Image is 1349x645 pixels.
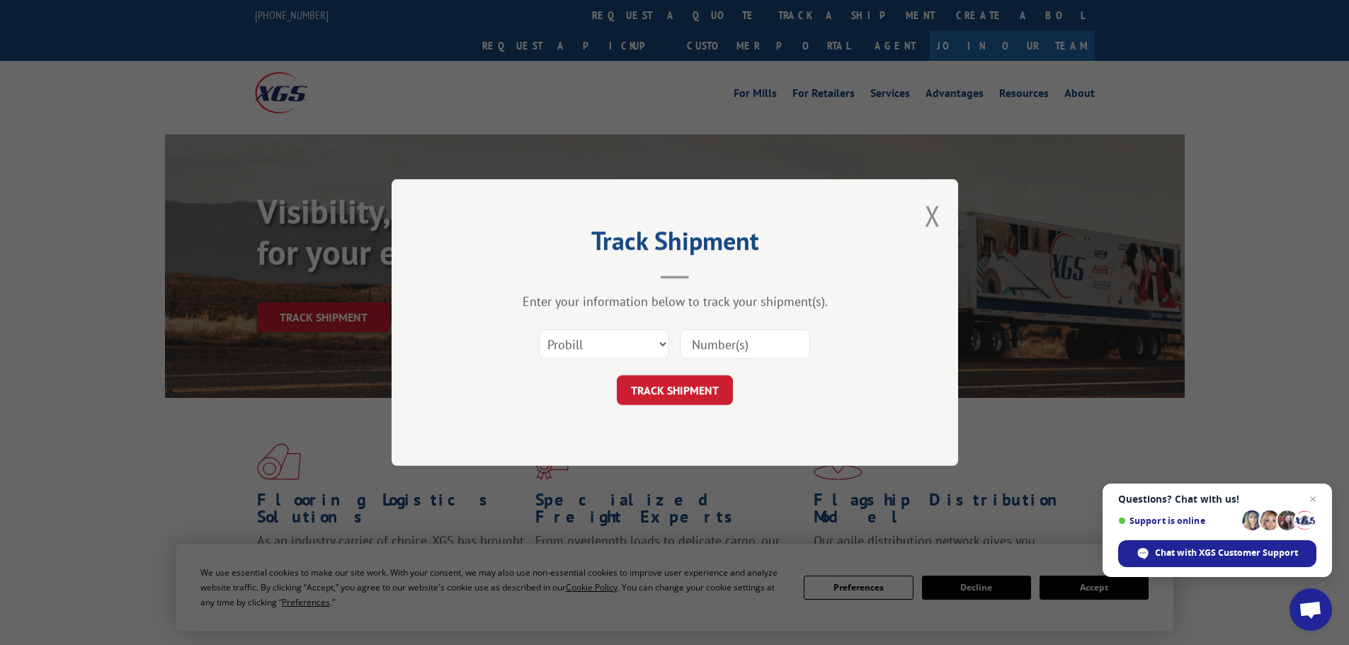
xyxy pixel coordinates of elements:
[1118,515,1237,526] span: Support is online
[1290,588,1332,631] div: Open chat
[1155,547,1298,559] span: Chat with XGS Customer Support
[1118,540,1316,567] div: Chat with XGS Customer Support
[462,231,887,258] h2: Track Shipment
[925,197,940,234] button: Close modal
[1304,491,1321,508] span: Close chat
[462,293,887,309] div: Enter your information below to track your shipment(s).
[1118,493,1316,505] span: Questions? Chat with us!
[680,329,810,359] input: Number(s)
[617,375,733,405] button: TRACK SHIPMENT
